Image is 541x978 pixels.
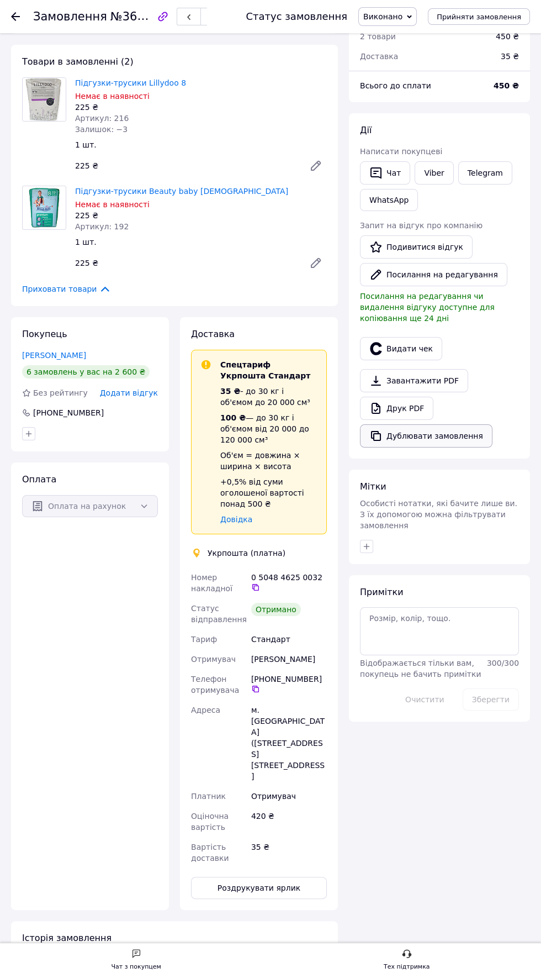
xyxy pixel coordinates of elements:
[22,474,56,485] span: Оплата
[360,499,517,530] span: Особисті нотатки, які бачите лише ви. З їх допомогою можна фільтрувати замовлення
[191,843,229,863] span: Вартість доставки
[191,655,236,664] span: Отримувач
[415,161,453,185] a: Viber
[75,210,327,221] div: 225 ₴
[249,786,329,806] div: Отримувач
[22,351,86,360] a: [PERSON_NAME]
[33,388,88,397] span: Без рейтингу
[363,12,402,21] span: Виконано
[71,158,300,173] div: 225 ₴
[22,283,111,295] span: Приховати товари
[191,812,229,832] span: Оціночна вартість
[28,186,61,229] img: Підгузки-трусики Beauty baby 8
[220,476,317,509] div: +0,5% від суми оголошеної вартості понад 500 ₴
[360,659,481,679] span: Відображається тільки вам, покупець не бачить примітки
[23,78,66,121] img: Підгузки-трусики Lillydoo 8
[75,200,150,209] span: Немає в наявності
[75,114,129,123] span: Артикул: 216
[360,221,482,230] span: Запит на відгук про компанію
[360,125,372,135] span: Дії
[32,407,105,418] div: [PHONE_NUMBER]
[191,877,327,899] button: Роздрукувати ярлик
[22,933,112,943] span: Історія замовлення
[360,32,396,41] span: 2 товари
[249,629,329,649] div: Стандарт
[251,674,327,693] div: [PHONE_NUMBER]
[191,675,239,695] span: Телефон отримувача
[360,481,386,492] span: Мітки
[75,222,129,231] span: Артикул: 192
[75,78,186,87] a: Підгузки-трусики Lillydoo 8
[22,329,67,339] span: Покупець
[360,147,442,156] span: Написати покупцеві
[75,102,327,113] div: 225 ₴
[191,573,232,593] span: Номер накладної
[220,413,246,422] span: 100 ₴
[360,424,492,448] button: Дублювати замовлення
[249,806,329,837] div: 420 ₴
[220,387,240,396] span: 35 ₴
[360,52,398,61] span: Доставка
[494,81,519,90] b: 450 ₴
[71,137,331,153] div: 1 шт.
[191,635,217,644] span: Тариф
[360,587,403,597] span: Примітки
[249,649,329,669] div: [PERSON_NAME]
[112,961,161,972] div: Чат з покупцем
[220,450,317,472] div: Об'єм = довжина × ширина × висота
[191,604,247,624] span: Статус відправлення
[305,155,327,177] a: Редагувати
[33,10,107,23] span: Замовлення
[75,92,150,101] span: Немає в наявності
[360,189,418,211] a: WhatsApp
[360,337,442,360] button: Видати чек
[360,81,431,90] span: Всього до сплати
[110,9,189,23] span: №364750450
[360,263,507,286] button: Посилання на редагування
[360,235,473,259] a: Подивитися відгук
[360,292,495,323] span: Посилання на редагування чи видалення відгуку доступне для копіювання ще 24 дні
[249,700,329,786] div: м. [GEOGRAPHIC_DATA] ([STREET_ADDRESS] [STREET_ADDRESS]
[75,187,288,196] a: Підгузки-трусики Beauty baby [DEMOGRAPHIC_DATA]
[100,388,158,397] span: Додати відгук
[360,397,433,420] a: Друк PDF
[494,44,526,69] div: 35 ₴
[22,56,134,67] span: Товари в замовленні (2)
[71,234,331,250] div: 1 шт.
[191,792,226,801] span: Платник
[360,161,410,185] button: Чат
[251,603,301,616] div: Отримано
[220,515,252,524] a: Довідка
[458,161,512,185] a: Telegram
[428,8,530,25] button: Прийняти замовлення
[384,961,430,972] div: Тех підтримка
[249,837,329,868] div: 35 ₴
[251,572,327,592] div: 0 5048 4625 0032
[305,252,327,274] a: Редагувати
[220,412,317,445] div: — до 30 кг і об'ємом від 20 000 до 120 000 см³
[437,13,521,21] span: Прийняти замовлення
[205,548,288,559] div: Укрпошта (платна)
[246,11,347,22] div: Статус замовлення
[11,11,20,22] div: Повернутися назад
[71,255,300,271] div: 225 ₴
[220,360,310,380] span: Спецтариф Укрпошта Стандарт
[220,386,317,408] div: - до 30 кг і об'ємом до 20 000 см³
[487,659,519,667] span: 300 / 300
[75,125,128,134] span: Залишок: −3
[496,31,519,42] div: 450 ₴
[191,329,235,339] span: Доставка
[360,369,468,392] a: Завантажити PDF
[22,365,150,378] div: 6 замовлень у вас на 2 600 ₴
[191,706,220,714] span: Адреса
